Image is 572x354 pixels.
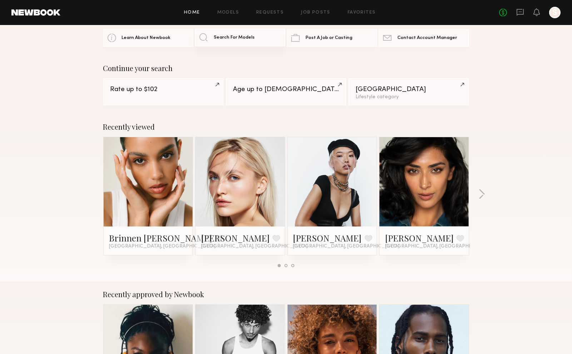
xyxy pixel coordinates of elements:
[385,232,454,244] a: [PERSON_NAME]
[301,10,330,15] a: Job Posts
[287,29,377,47] a: Post A Job or Casting
[293,232,362,244] a: [PERSON_NAME]
[256,10,284,15] a: Requests
[122,36,171,40] span: Learn About Newbook
[110,86,217,93] div: Rate up to $102
[348,10,376,15] a: Favorites
[103,29,193,47] a: Learn About Newbook
[184,10,200,15] a: Home
[201,244,308,249] span: [GEOGRAPHIC_DATA], [GEOGRAPHIC_DATA]
[293,244,400,249] span: [GEOGRAPHIC_DATA], [GEOGRAPHIC_DATA]
[217,10,239,15] a: Models
[103,123,469,131] div: Recently viewed
[355,95,462,100] div: Lifestyle category
[103,290,469,299] div: Recently approved by Newbook
[379,29,469,47] a: Contact Account Manager
[109,232,213,244] a: Brinnen [PERSON_NAME]
[305,36,352,40] span: Post A Job or Casting
[385,244,492,249] span: [GEOGRAPHIC_DATA], [GEOGRAPHIC_DATA]
[233,86,339,93] div: Age up to [DEMOGRAPHIC_DATA].
[103,78,224,105] a: Rate up to $102
[348,78,469,105] a: [GEOGRAPHIC_DATA]Lifestyle category
[109,244,216,249] span: [GEOGRAPHIC_DATA], [GEOGRAPHIC_DATA]
[397,36,457,40] span: Contact Account Manager
[549,7,561,18] a: S
[201,232,270,244] a: [PERSON_NAME]
[226,78,346,105] a: Age up to [DEMOGRAPHIC_DATA].
[214,35,255,40] span: Search For Models
[355,86,462,93] div: [GEOGRAPHIC_DATA]
[103,64,469,73] div: Continue your search
[195,29,285,46] a: Search For Models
